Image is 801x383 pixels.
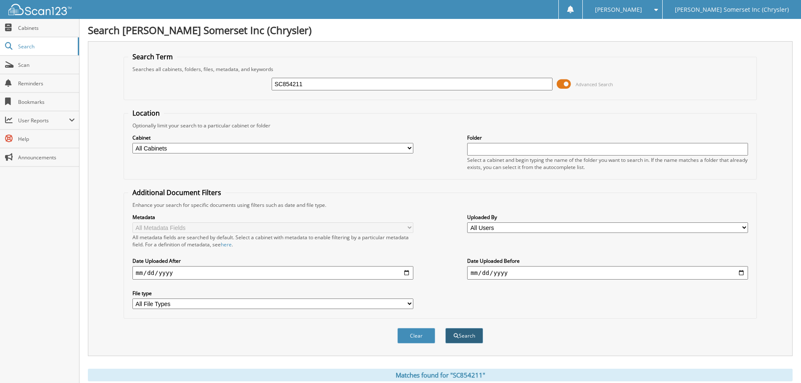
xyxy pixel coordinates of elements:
[132,266,413,280] input: start
[467,214,748,221] label: Uploaded By
[128,108,164,118] legend: Location
[221,241,232,248] a: here
[128,122,752,129] div: Optionally limit your search to a particular cabinet or folder
[595,7,642,12] span: [PERSON_NAME]
[132,134,413,141] label: Cabinet
[467,257,748,264] label: Date Uploaded Before
[128,52,177,61] legend: Search Term
[467,156,748,171] div: Select a cabinet and begin typing the name of the folder you want to search in. If the name match...
[18,98,75,106] span: Bookmarks
[576,81,613,87] span: Advanced Search
[467,134,748,141] label: Folder
[467,266,748,280] input: end
[18,135,75,143] span: Help
[18,61,75,69] span: Scan
[132,257,413,264] label: Date Uploaded After
[18,154,75,161] span: Announcements
[759,343,801,383] iframe: Chat Widget
[675,7,789,12] span: [PERSON_NAME] Somerset Inc (Chrysler)
[397,328,435,343] button: Clear
[88,369,793,381] div: Matches found for "SC854211"
[132,234,413,248] div: All metadata fields are searched by default. Select a cabinet with metadata to enable filtering b...
[18,80,75,87] span: Reminders
[18,24,75,32] span: Cabinets
[128,66,752,73] div: Searches all cabinets, folders, files, metadata, and keywords
[8,4,71,15] img: scan123-logo-white.svg
[132,214,413,221] label: Metadata
[128,188,225,197] legend: Additional Document Filters
[18,43,74,50] span: Search
[18,117,69,124] span: User Reports
[445,328,483,343] button: Search
[128,201,752,209] div: Enhance your search for specific documents using filters such as date and file type.
[88,23,793,37] h1: Search [PERSON_NAME] Somerset Inc (Chrysler)
[132,290,413,297] label: File type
